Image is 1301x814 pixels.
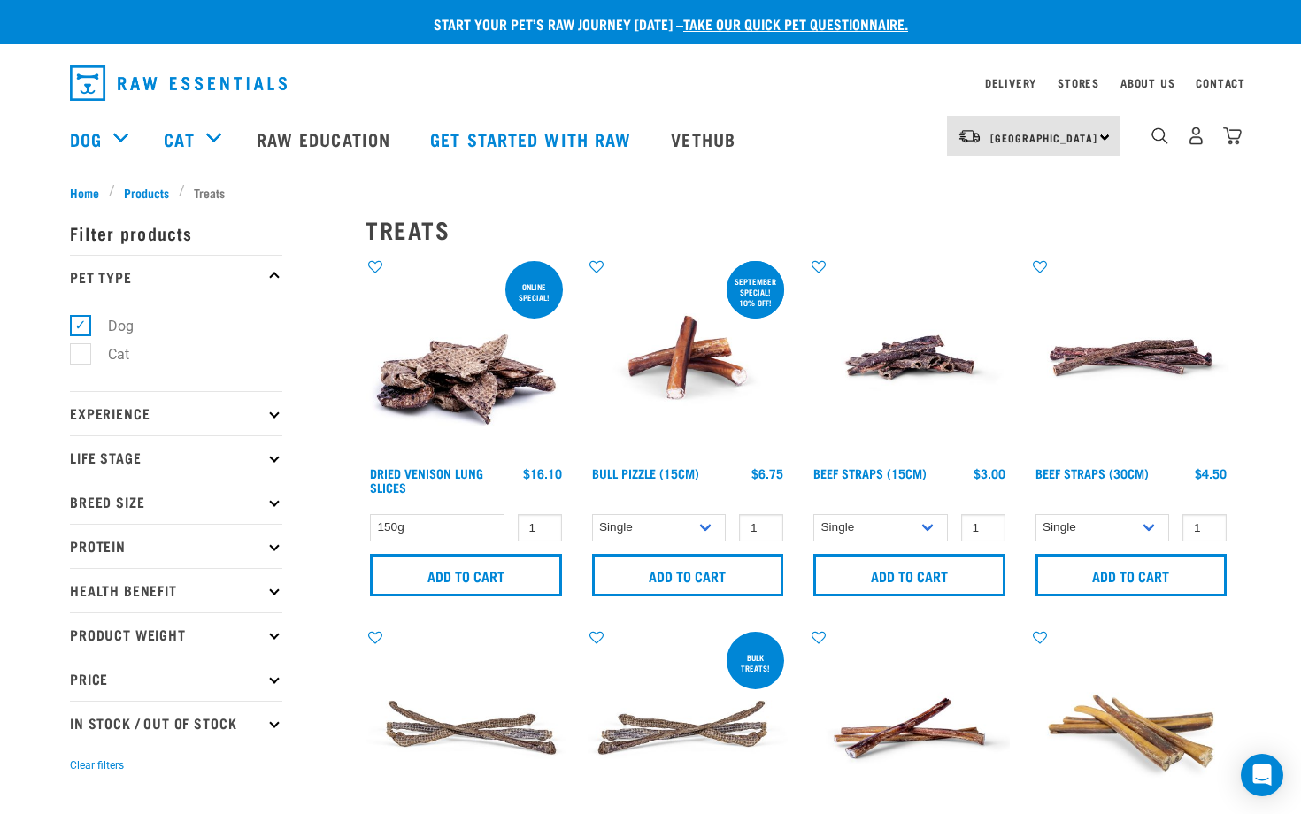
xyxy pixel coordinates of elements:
input: Add to cart [370,554,562,596]
input: Add to cart [592,554,784,596]
a: Raw Education [239,104,412,174]
p: Health Benefit [70,568,282,612]
div: September special! 10% off! [727,268,784,316]
img: Bull Pizzle [588,257,789,458]
img: home-icon-1@2x.png [1151,127,1168,144]
p: Experience [70,391,282,435]
p: Life Stage [70,435,282,480]
span: Home [70,183,99,202]
div: BULK TREATS! [727,644,784,681]
div: Open Intercom Messenger [1241,754,1283,796]
a: Stores [1058,80,1099,86]
p: Protein [70,524,282,568]
div: ONLINE SPECIAL! [505,273,563,311]
a: Dried Venison Lung Slices [370,470,483,490]
span: [GEOGRAPHIC_DATA] [990,134,1097,141]
a: Products [115,183,179,202]
div: $6.75 [751,466,783,480]
a: take our quick pet questionnaire. [683,19,908,27]
input: 1 [518,514,562,541]
p: Filter products [70,211,282,255]
a: Beef Straps (15cm) [813,470,927,476]
a: Home [70,183,109,202]
p: Price [70,657,282,701]
img: 1304 Venison Lung Slices 01 [366,257,566,458]
a: Vethub [653,104,758,174]
a: Delivery [985,80,1036,86]
div: $3.00 [974,466,1005,480]
a: Bull Pizzle (15cm) [592,470,699,476]
img: home-icon@2x.png [1223,127,1242,145]
a: Cat [164,126,194,152]
a: Beef Straps (30cm) [1035,470,1149,476]
label: Cat [80,343,136,365]
nav: breadcrumbs [70,183,1231,202]
span: Products [124,183,169,202]
div: $16.10 [523,466,562,480]
nav: dropdown navigation [56,58,1245,108]
a: Contact [1196,80,1245,86]
img: Raw Essentials Beef Straps 15cm 6 Pack [809,257,1010,458]
a: Dog [70,126,102,152]
p: Product Weight [70,612,282,657]
img: user.png [1187,127,1205,145]
h2: Treats [366,216,1231,243]
img: Raw Essentials Beef Straps 6 Pack [1031,257,1232,458]
p: Breed Size [70,480,282,524]
div: $4.50 [1195,466,1227,480]
button: Clear filters [70,757,124,773]
input: Add to cart [813,554,1005,596]
img: van-moving.png [958,128,982,144]
a: Get started with Raw [412,104,653,174]
input: Add to cart [1035,554,1228,596]
input: 1 [1182,514,1227,541]
input: 1 [961,514,1005,541]
p: Pet Type [70,255,282,299]
p: In Stock / Out Of Stock [70,701,282,745]
input: 1 [739,514,783,541]
a: About Us [1120,80,1174,86]
img: Raw Essentials Logo [70,65,287,101]
label: Dog [80,315,141,337]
